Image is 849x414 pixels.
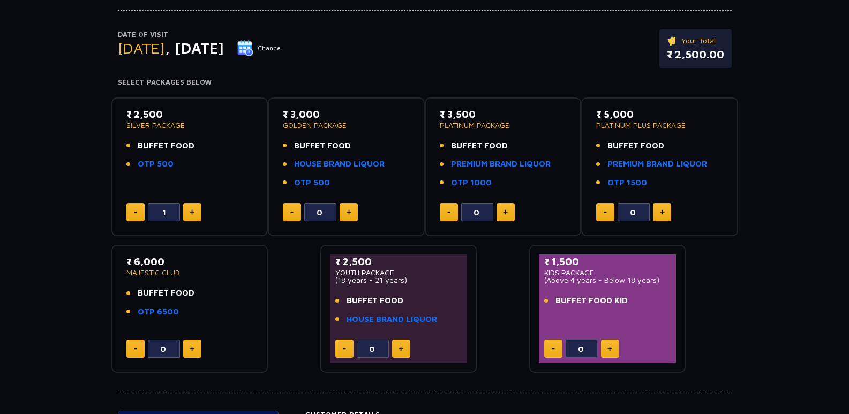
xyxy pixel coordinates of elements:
[190,209,194,215] img: plus
[607,346,612,351] img: plus
[190,346,194,351] img: plus
[138,140,194,152] span: BUFFET FOOD
[555,295,628,307] span: BUFFET FOOD KID
[660,209,665,215] img: plus
[607,177,647,189] a: OTP 1500
[347,209,351,215] img: plus
[440,122,567,129] p: PLATINUM PACKAGE
[138,306,179,318] a: OTP 6500
[607,158,707,170] a: PREMIUM BRAND LIQUOR
[347,295,403,307] span: BUFFET FOOD
[126,254,253,269] p: ₹ 6,000
[138,287,194,299] span: BUFFET FOOD
[134,212,137,213] img: minus
[596,107,723,122] p: ₹ 5,000
[335,269,462,276] p: YOUTH PACKAGE
[503,209,508,215] img: plus
[667,47,724,63] p: ₹ 2,500.00
[283,122,410,129] p: GOLDEN PACKAGE
[126,122,253,129] p: SILVER PACKAGE
[451,177,492,189] a: OTP 1000
[138,158,174,170] a: OTP 500
[667,35,678,47] img: ticket
[126,269,253,276] p: MAJESTIC CLUB
[667,35,724,47] p: Your Total
[237,40,281,57] button: Change
[283,107,410,122] p: ₹ 3,000
[399,346,403,351] img: plus
[604,212,607,213] img: minus
[335,276,462,284] p: (18 years - 21 years)
[294,177,330,189] a: OTP 500
[347,313,437,326] a: HOUSE BRAND LIQUOR
[290,212,294,213] img: minus
[544,276,671,284] p: (Above 4 years - Below 18 years)
[118,78,732,87] h4: Select Packages Below
[126,107,253,122] p: ₹ 2,500
[294,158,385,170] a: HOUSE BRAND LIQUOR
[440,107,567,122] p: ₹ 3,500
[544,269,671,276] p: KIDS PACKAGE
[118,39,165,57] span: [DATE]
[607,140,664,152] span: BUFFET FOOD
[447,212,450,213] img: minus
[596,122,723,129] p: PLATINUM PLUS PACKAGE
[118,29,281,40] p: Date of Visit
[294,140,351,152] span: BUFFET FOOD
[134,348,137,350] img: minus
[165,39,224,57] span: , [DATE]
[451,140,508,152] span: BUFFET FOOD
[544,254,671,269] p: ₹ 1,500
[451,158,551,170] a: PREMIUM BRAND LIQUOR
[343,348,346,350] img: minus
[335,254,462,269] p: ₹ 2,500
[552,348,555,350] img: minus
